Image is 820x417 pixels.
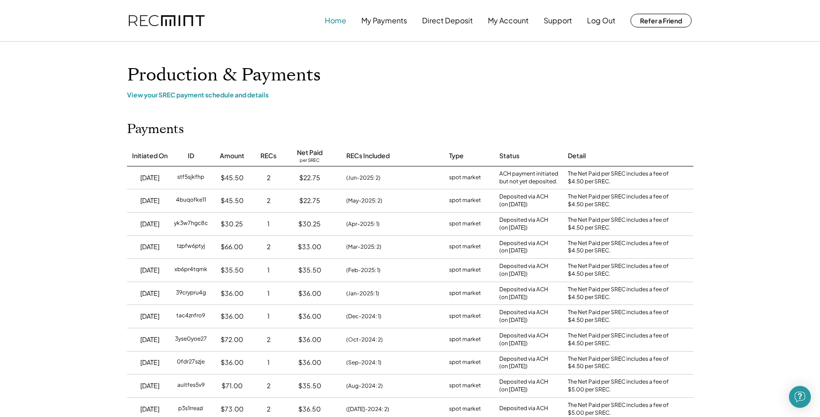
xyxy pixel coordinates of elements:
div: Deposited via ACH (on [DATE]) [499,355,548,371]
div: ACH payment initiated but not yet deposited. [499,170,559,186]
div: spot market [449,289,481,298]
div: $36.00 [298,312,321,321]
button: Log Out [587,11,615,30]
div: ([DATE]-2024: 2) [346,405,389,413]
div: $35.50 [298,266,321,275]
h2: Payments [127,122,184,137]
div: Deposited via ACH (on [DATE]) [499,240,548,255]
div: spot market [449,196,481,205]
div: (Aug-2024: 2) [346,382,383,390]
div: (Jun-2025: 2) [346,174,381,182]
div: $72.00 [221,335,243,344]
div: The Net Paid per SREC includes a fee of $5.00 per SREC. [568,401,673,417]
div: stf5sjkfhp [177,173,204,182]
button: Refer a Friend [630,14,692,27]
div: The Net Paid per SREC includes a fee of $5.00 per SREC. [568,378,673,394]
div: $36.00 [298,335,321,344]
div: $45.50 [221,173,243,182]
div: [DATE] [140,219,159,229]
div: $71.00 [222,381,243,390]
div: Deposited via ACH (on [DATE]) [499,332,548,347]
div: 2 [267,381,270,390]
div: (Feb-2025: 1) [346,266,381,274]
div: 1 [267,289,270,298]
div: RECs Included [346,151,390,160]
div: Deposited via ACH (on [DATE]) [499,262,548,278]
div: The Net Paid per SREC includes a fee of $4.50 per SREC. [568,309,673,324]
h1: Production & Payments [127,64,693,86]
div: $36.50 [298,405,321,414]
div: [DATE] [140,405,159,414]
div: p3s1rreazi [178,405,203,414]
div: ID [188,151,194,160]
img: recmint-logotype%403x.png [129,15,205,27]
div: Net Paid [297,148,323,157]
div: 2 [267,173,270,182]
div: $22.75 [299,173,320,182]
div: (May-2025: 2) [346,197,382,205]
div: 39crypru4g [176,289,206,298]
div: [DATE] [140,196,159,205]
div: Detail [568,151,586,160]
div: 3yse0yoe27 [175,335,207,344]
div: 1 [267,219,270,229]
div: [DATE] [140,289,159,298]
div: RECs [260,151,276,160]
div: The Net Paid per SREC includes a fee of $4.50 per SREC. [568,355,673,371]
div: Deposited via ACH (on [DATE]) [499,216,548,232]
div: Initiated On [132,151,168,160]
div: 2 [267,405,270,414]
div: $30.25 [221,219,243,229]
div: Deposited via ACH [499,405,548,414]
div: 1 [267,266,270,275]
div: (Mar-2025: 2) [346,243,381,251]
div: The Net Paid per SREC includes a fee of $4.50 per SREC. [568,332,673,347]
div: View your SREC payment schedule and details [127,91,693,99]
div: spot market [449,242,481,251]
div: Amount [220,151,244,160]
div: Type [449,151,464,160]
div: $33.00 [298,242,321,251]
div: $66.00 [221,242,243,251]
div: spot market [449,219,481,229]
div: $36.00 [298,289,321,298]
div: (Oct-2024: 2) [346,336,383,344]
div: $22.75 [299,196,320,205]
div: $35.50 [221,266,243,275]
div: Deposited via ACH (on [DATE]) [499,193,548,208]
div: 1 [267,358,270,367]
button: My Account [488,11,529,30]
div: The Net Paid per SREC includes a fee of $4.50 per SREC. [568,240,673,255]
div: tzpfw6ptyj [177,242,205,251]
div: The Net Paid per SREC includes a fee of $4.50 per SREC. [568,170,673,186]
div: auitfes5v9 [177,381,205,390]
div: (Sep-2024: 1) [346,358,381,367]
div: spot market [449,335,481,344]
div: The Net Paid per SREC includes a fee of $4.50 per SREC. [568,216,673,232]
div: [DATE] [140,381,159,390]
div: yk3w7hgc8c [174,219,208,229]
div: spot market [449,312,481,321]
div: Deposited via ACH (on [DATE]) [499,286,548,301]
div: [DATE] [140,312,159,321]
div: 2 [267,242,270,251]
div: [DATE] [140,266,159,275]
div: [DATE] [140,242,159,251]
button: Support [544,11,572,30]
div: Status [499,151,519,160]
div: 2 [267,196,270,205]
div: $30.25 [298,219,321,229]
button: My Payments [361,11,407,30]
div: 0fdr27szje [177,358,205,367]
div: Deposited via ACH (on [DATE]) [499,309,548,324]
button: Direct Deposit [422,11,473,30]
div: (Dec-2024: 1) [346,312,381,321]
div: spot market [449,358,481,367]
div: The Net Paid per SREC includes a fee of $4.50 per SREC. [568,193,673,208]
div: [DATE] [140,358,159,367]
div: The Net Paid per SREC includes a fee of $4.50 per SREC. [568,286,673,301]
div: spot market [449,266,481,275]
div: tac4znfro9 [176,312,205,321]
div: [DATE] [140,335,159,344]
div: $45.50 [221,196,243,205]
